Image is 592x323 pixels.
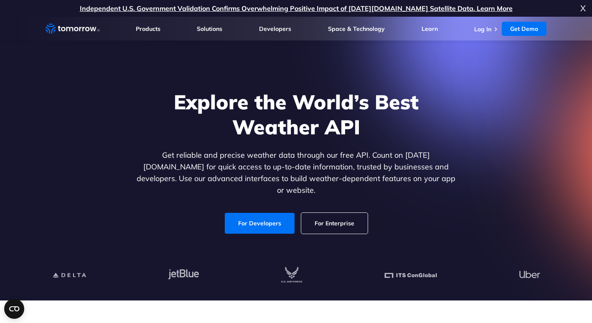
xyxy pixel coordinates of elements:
[474,25,491,33] a: Log In
[259,25,291,33] a: Developers
[225,213,295,234] a: For Developers
[4,299,24,319] button: Open CMP widget
[135,149,457,196] p: Get reliable and precise weather data through our free API. Count on [DATE][DOMAIN_NAME] for quic...
[328,25,385,33] a: Space & Technology
[136,25,160,33] a: Products
[46,23,100,35] a: Home link
[80,4,513,13] a: Independent U.S. Government Validation Confirms Overwhelming Positive Impact of [DATE][DOMAIN_NAM...
[135,89,457,139] h1: Explore the World’s Best Weather API
[422,25,438,33] a: Learn
[197,25,222,33] a: Solutions
[301,213,368,234] a: For Enterprise
[502,22,546,36] a: Get Demo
